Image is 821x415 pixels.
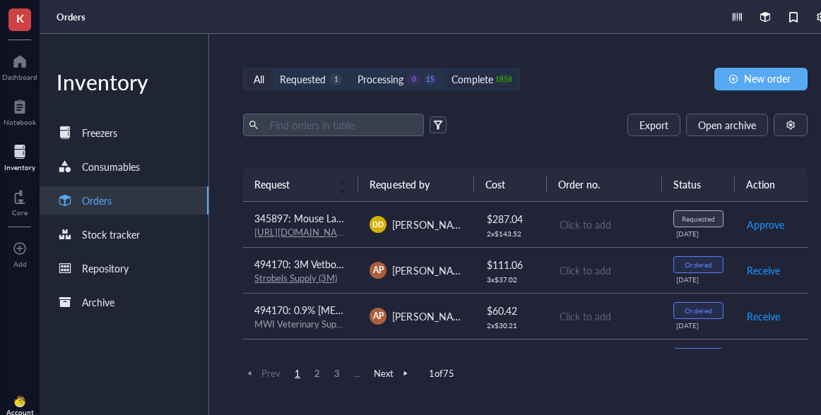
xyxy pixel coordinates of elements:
span: Prev [243,367,280,380]
div: Stock tracker [82,227,140,242]
div: Dashboard [2,73,37,81]
div: [DATE] [676,321,723,330]
div: segmented control [243,68,520,90]
span: 494170: 0.9% [MEDICAL_DATA] Injection, 10mL [254,303,466,317]
span: New order [744,73,791,84]
span: Approve [747,217,784,232]
div: $ 287.04 [487,211,536,227]
span: AP [373,264,384,277]
div: 1 [330,73,342,85]
a: Stock tracker [40,220,208,248]
span: [PERSON_NAME] de la [PERSON_NAME] [392,217,574,231]
span: Open archive [698,119,756,131]
div: [DATE] [676,275,723,284]
span: Request [254,176,330,192]
div: Ordered [685,306,711,315]
td: Click to add [547,247,662,293]
a: Orders [40,186,208,215]
div: Add [13,260,27,268]
div: Archive [82,294,114,310]
button: Receive [746,259,781,282]
span: [PERSON_NAME] [392,309,470,323]
span: Receive [747,308,780,324]
div: 15 [424,73,436,85]
div: $ 60.42 [487,303,536,318]
span: 1 [289,367,306,380]
span: [PERSON_NAME] [392,263,470,277]
span: Receive [747,263,780,278]
div: MWI Veterinary Supply [254,318,347,330]
div: Inventory [40,68,208,96]
td: Click to add [547,202,662,248]
input: Find orders in table [264,114,418,136]
span: 3 [329,367,345,380]
div: 1858 [497,73,509,85]
div: Click to add [560,308,651,324]
div: Ordered [685,260,711,269]
span: 345897: Mouse Laminin [254,211,360,225]
a: Repository [40,254,208,282]
div: 2 x $ 143.52 [487,229,536,238]
a: Strobels Supply (3M) [254,271,337,284]
div: Processing [358,71,403,87]
a: Core [12,186,28,217]
div: $ 111.06 [487,257,536,272]
span: ... [348,367,365,380]
a: Inventory [4,140,35,172]
a: Freezers [40,119,208,147]
div: Requested [682,215,715,223]
th: Status [662,167,735,201]
span: DD [372,219,384,230]
th: Cost [474,167,547,201]
div: 2 x $ 30.21 [487,321,536,330]
div: Inventory [4,163,35,172]
div: Orders [82,193,112,208]
button: Approve [746,213,785,236]
th: Request [243,167,358,201]
a: Consumables [40,152,208,181]
a: Archive [40,288,208,316]
td: Click to add [547,293,662,339]
th: Action [735,167,808,201]
a: Dashboard [2,50,37,81]
div: Notebook [4,118,36,126]
span: K [16,9,24,27]
div: [DATE] [676,229,723,238]
div: Core [12,208,28,217]
th: Order no. [547,167,662,201]
div: Freezers [82,125,117,140]
td: Click to add [547,339,662,385]
img: da48f3c6-a43e-4a2d-aade-5eac0d93827f.jpeg [14,396,25,407]
a: Orders [57,11,88,23]
span: Next [374,367,412,380]
span: AP [373,310,384,323]
div: 3 x $ 37.02 [487,275,536,284]
div: Repository [82,260,129,276]
div: Complete [451,71,493,87]
a: [URL][DOMAIN_NAME] [254,225,354,239]
th: Requested by [358,167,473,201]
button: Export [627,114,680,136]
div: Requested [280,71,326,87]
div: Click to add [560,263,651,278]
span: 2 [309,367,326,380]
button: Receive [746,305,781,327]
span: Export [639,119,668,131]
div: All [254,71,264,87]
a: Notebook [4,95,36,126]
div: Consumables [82,159,140,174]
button: Open archive [686,114,768,136]
div: Click to add [560,217,651,232]
span: 494170: 3M Vetbond Tissue Adhesive, 1469SB, 0.1 oz (3 mL) [254,257,521,271]
div: 0 [408,73,420,85]
button: New order [714,68,808,90]
span: 1 of 75 [429,367,454,380]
